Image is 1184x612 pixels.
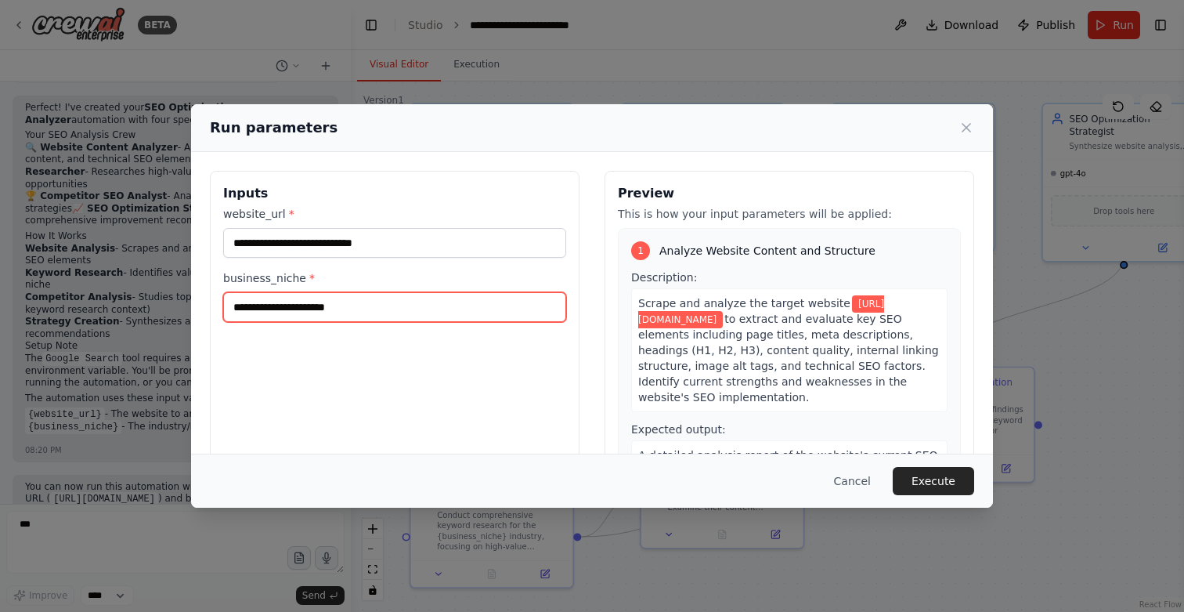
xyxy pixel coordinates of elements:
h3: Inputs [223,184,566,203]
span: Analyze Website Content and Structure [659,243,875,259]
span: Scrape and analyze the target website [638,297,850,310]
h3: Preview [618,184,961,203]
button: Cancel [821,467,883,495]
label: website_url [223,206,566,222]
span: Expected output: [631,423,726,436]
button: Execute [893,467,974,495]
p: This is how your input parameters will be applied: [618,206,961,222]
h2: Run parameters [210,117,338,139]
span: to extract and evaluate key SEO elements including page titles, meta descriptions, headings (H1, ... [638,313,939,404]
span: A detailed analysis report of the website's current SEO status including page structure, content ... [638,449,938,509]
label: business_niche [223,270,566,286]
span: Variable: website_url [638,295,884,328]
div: 1 [631,241,650,260]
span: Description: [631,271,697,284]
